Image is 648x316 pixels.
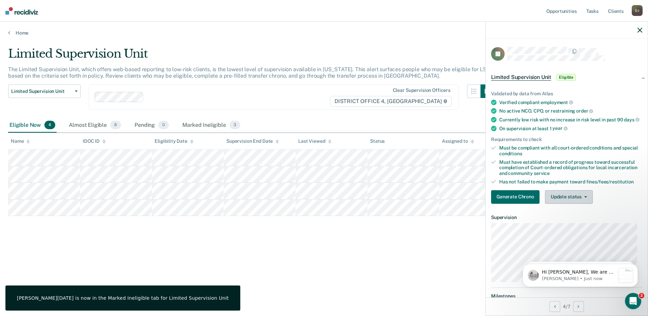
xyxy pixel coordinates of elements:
button: Generate Chrono [491,190,540,204]
iframe: Intercom notifications message [512,250,648,298]
div: Almost Eligible [67,118,122,133]
button: Update status [545,190,593,204]
a: Navigate to form link [491,190,542,204]
div: Marked Ineligible [181,118,242,133]
div: Last Viewed [298,138,331,144]
div: Supervision End Date [226,138,279,144]
p: The Limited Supervision Unit, which offers web-based reporting to low-risk clients, is the lowest... [8,66,490,79]
div: Eligible Now [8,118,57,133]
span: year [552,125,567,131]
div: Must have established a record of progress toward successful completion of Court-ordered obligati... [499,159,642,176]
img: Recidiviz [5,7,38,15]
div: Has not failed to make payment toward [499,179,642,185]
div: Pending [133,118,170,133]
div: No active NCO, CPO, or restraining [499,108,642,114]
span: 4 [44,121,55,130]
span: order [576,108,593,114]
div: IDOC ID [83,138,106,144]
span: service [534,171,550,176]
div: Limited Supervision UnitEligible [486,66,648,88]
div: Status [370,138,385,144]
div: 4 / 7 [486,297,648,315]
span: Eligible [556,74,576,81]
span: employment [541,100,573,105]
div: Assigned to [442,138,474,144]
iframe: Intercom live chat [625,293,641,309]
span: 3 [229,121,240,130]
div: On supervision at least 1 [499,125,642,132]
div: Clear supervision officers [393,87,450,93]
span: Limited Supervision Unit [11,88,72,94]
div: D J [632,5,643,16]
div: Currently low risk with no increase in risk level in past 90 [499,117,642,123]
div: Verified compliant [499,99,642,105]
button: Next Opportunity [573,301,584,312]
div: Validated by data from Atlas [491,91,642,97]
span: DISTRICT OFFICE 4, [GEOGRAPHIC_DATA] [330,96,452,107]
span: Limited Supervision Unit [491,74,551,81]
dt: Supervision [491,215,642,220]
span: 8 [110,121,121,130]
div: Name [11,138,30,144]
div: Limited Supervision Unit [8,47,494,66]
span: 2 [639,293,644,298]
div: [PERSON_NAME][DATE] is now in the Marked Ineligible tab for Limited Supervision Unit [17,295,229,301]
dt: Milestones [491,293,642,299]
span: fines/fees/restitution [586,179,634,184]
span: 0 [158,121,169,130]
span: days [624,117,639,122]
button: Previous Opportunity [549,301,560,312]
div: Must be compliant with all court-ordered conditions and special conditions [499,145,642,157]
a: Home [8,30,640,36]
div: Eligibility Date [155,138,194,144]
div: Requirements to check [491,137,642,142]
